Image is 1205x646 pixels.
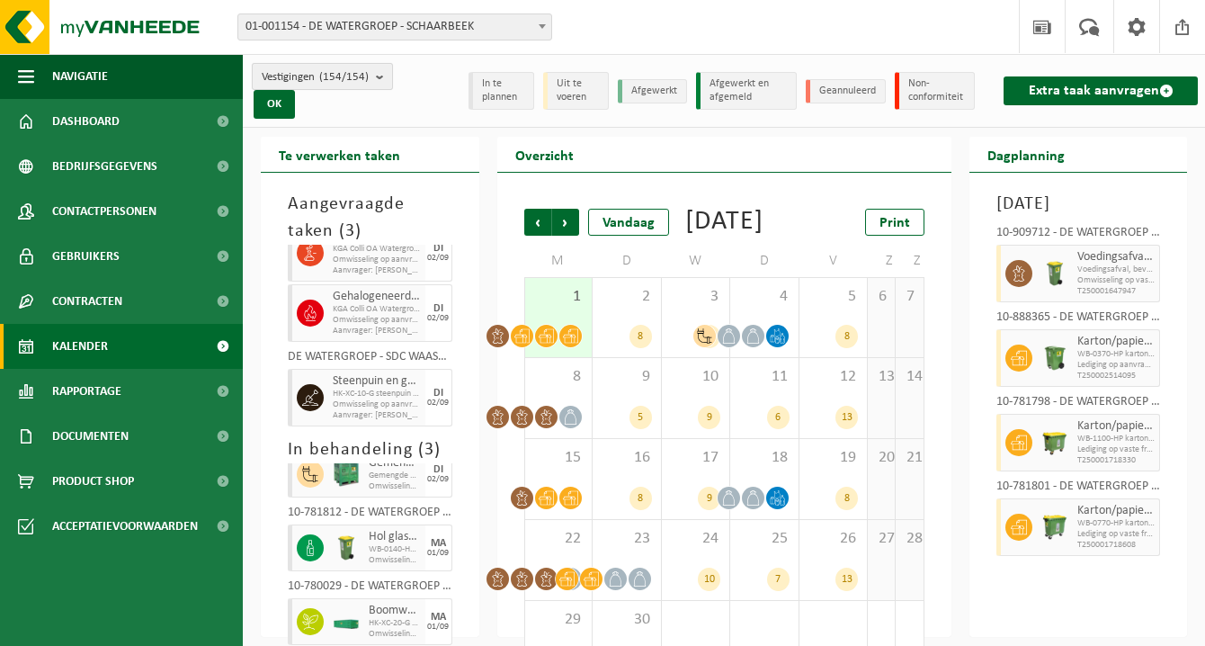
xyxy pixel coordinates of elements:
div: 10 [698,568,720,591]
span: 7 [905,287,914,307]
span: 30 [602,610,652,630]
td: M [524,245,594,277]
div: 10-781798 - DE WATERGROEP - SDC NOORD-EERNEGEM - EERNEGEM [996,396,1161,414]
count: (154/154) [319,71,369,83]
span: 3 [424,441,434,459]
span: 22 [534,529,584,549]
div: 02/09 [427,314,449,323]
td: D [593,245,662,277]
span: 17 [671,448,721,468]
div: 13 [835,568,858,591]
span: Omwisseling op vaste frequentie (incl. verwerking) [1077,275,1156,286]
span: KGA Colli OA Watergroep [333,304,421,315]
div: 6 [767,406,790,429]
span: WB-0370-HP karton/papier, los (bedrijven) [1077,349,1156,360]
span: WB-0140-HPE-GN-50 hol glas, bont (huishoudelijk) [369,544,421,555]
span: Navigatie [52,54,108,99]
li: In te plannen [469,72,534,110]
span: 11 [739,367,790,387]
span: Gebruikers [52,234,120,279]
span: Bedrijfsgegevens [52,144,157,189]
span: 27 [877,529,886,549]
span: 16 [602,448,652,468]
span: Kalender [52,324,108,369]
span: 20 [877,448,886,468]
span: KGA Colli OA Watergroep [333,244,421,255]
img: WB-0770-HPE-GN-51 [1041,514,1068,541]
span: 25 [739,529,790,549]
div: 10-909712 - DE WATERGROEP - KANTOOR [GEOGRAPHIC_DATA] - [GEOGRAPHIC_DATA] [996,227,1161,245]
div: 10-888365 - DE WATERGROEP - MAGAZIJN IEPER - IEPER [996,311,1161,329]
span: 8 [534,367,584,387]
li: Geannuleerd [806,79,886,103]
div: MA [431,612,446,623]
span: Karton/papier, los (bedrijven) [1077,419,1156,434]
a: Extra taak aanvragen [1004,76,1198,105]
span: 01-001154 - DE WATERGROEP - SCHAARBEEK [238,14,551,40]
div: 7 [767,568,790,591]
div: 10-781801 - DE WATERGROEP - WPC DE BLANKAART - DIKSMUIDE [996,480,1161,498]
div: DE WATERGROEP - SDC WAASLAND [288,351,452,369]
h2: Overzicht [497,137,592,172]
div: 9 [698,487,720,510]
span: 10 [671,367,721,387]
span: Vestigingen [262,64,369,91]
span: 18 [739,448,790,468]
span: Contracten [52,279,122,324]
span: Lediging op aanvraag - op geplande route [1077,360,1156,371]
span: 24 [671,529,721,549]
img: WB-0370-HPE-GN-50 [1041,345,1068,372]
div: 02/09 [427,399,449,408]
span: 14 [905,367,914,387]
span: Aanvrager: [PERSON_NAME] [333,410,421,421]
img: PB-HB-1400-HPE-GN-01 [333,461,360,488]
td: W [662,245,731,277]
span: 5 [808,287,859,307]
span: Lediging op vaste frequentie [1077,529,1156,540]
div: 8 [835,487,858,510]
div: MA [431,538,446,549]
img: WB-0140-HPE-GN-50 [1041,260,1068,287]
span: Rapportage [52,369,121,414]
span: T250002514095 [1077,371,1156,381]
img: WB-0140-HPE-GN-50 [333,534,360,561]
span: 23 [602,529,652,549]
div: DI [433,303,443,314]
span: WB-0770-HP karton/papier, los (bedrijven) [1077,518,1156,529]
span: Voedingsafval, bevat producten van dierlijke oorsprong, onverpakt, categorie 3 [1077,250,1156,265]
td: D [730,245,799,277]
span: 19 [808,448,859,468]
span: 6 [877,287,886,307]
button: OK [254,90,295,119]
span: Karton/papier, los (bedrijven) [1077,504,1156,518]
span: Dashboard [52,99,120,144]
div: 8 [629,487,652,510]
span: HK-XC-10-G steenpuin en grond [333,389,421,399]
span: T250001718608 [1077,540,1156,551]
span: Voedingsafval, bevat producten van dierlijke oorsprong, onve [1077,265,1156,275]
h2: Te verwerken taken [261,137,418,172]
td: Z [896,245,924,277]
span: 21 [905,448,914,468]
div: 10-781812 - DE WATERGROEP - SDC ZUID-[GEOGRAPHIC_DATA] - [GEOGRAPHIC_DATA] [288,507,452,525]
div: 02/09 [427,475,449,484]
div: 13 [835,406,858,429]
div: 5 [629,406,652,429]
div: DI [433,388,443,399]
span: 13 [877,367,886,387]
div: 8 [629,325,652,348]
span: Karton/papier, los (bedrijven) [1077,335,1156,349]
span: Lediging op vaste frequentie [1077,444,1156,455]
span: Omwisseling op aanvraag - op geplande route [333,315,421,326]
span: 1 [534,287,584,307]
div: 10-780029 - DE WATERGROEP - WPC KLUIZEN-EVERGEM - EVERGEM [288,580,452,598]
a: Print [865,209,924,236]
div: DI [433,464,443,475]
span: Volgende [552,209,579,236]
h3: Aangevraagde taken ( ) [288,191,452,245]
img: WB-1100-HPE-GN-51 [1041,429,1068,456]
div: 9 [698,406,720,429]
td: Z [868,245,896,277]
span: Steenpuin en grond [333,374,421,389]
span: 01-001154 - DE WATERGROEP - SCHAARBEEK [237,13,552,40]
